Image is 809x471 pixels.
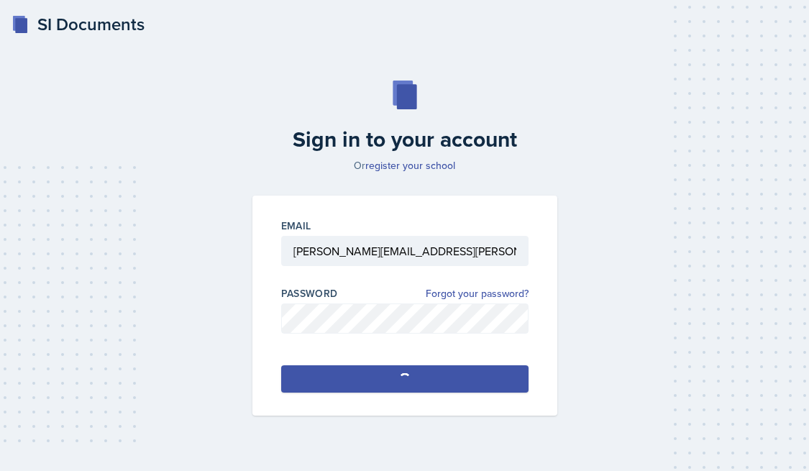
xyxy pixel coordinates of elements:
[281,219,311,233] label: Email
[365,158,455,173] a: register your school
[244,127,566,152] h2: Sign in to your account
[281,286,338,301] label: Password
[281,236,529,266] input: Email
[12,12,145,37] a: SI Documents
[426,286,529,301] a: Forgot your password?
[244,158,566,173] p: Or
